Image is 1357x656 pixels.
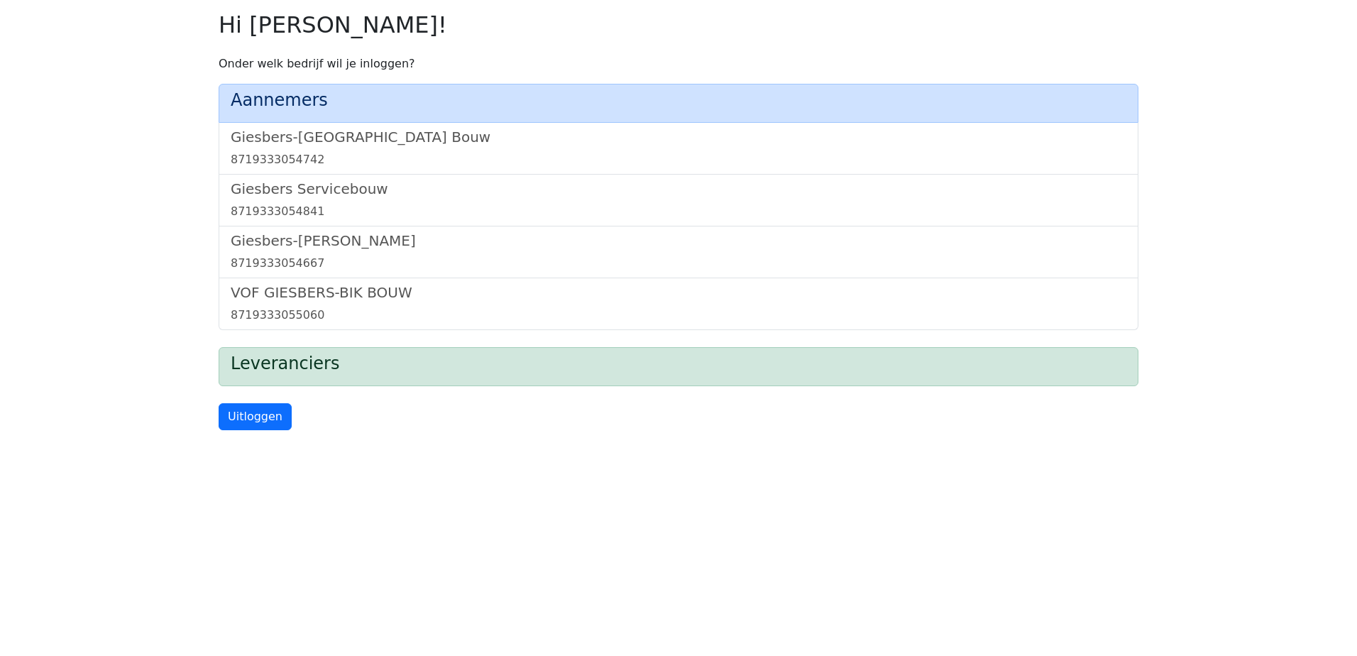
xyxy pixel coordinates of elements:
[219,55,1138,72] p: Onder welk bedrijf wil je inloggen?
[231,307,1126,324] div: 8719333055060
[231,90,1126,111] h4: Aannemers
[219,11,1138,38] h2: Hi [PERSON_NAME]!
[231,203,1126,220] div: 8719333054841
[231,180,1126,220] a: Giesbers Servicebouw8719333054841
[231,284,1126,324] a: VOF GIESBERS-BIK BOUW8719333055060
[231,180,1126,197] h5: Giesbers Servicebouw
[219,403,292,430] a: Uitloggen
[231,255,1126,272] div: 8719333054667
[231,354,1126,374] h4: Leveranciers
[231,284,1126,301] h5: VOF GIESBERS-BIK BOUW
[231,232,1126,272] a: Giesbers-[PERSON_NAME]8719333054667
[231,151,1126,168] div: 8719333054742
[231,129,1126,146] h5: Giesbers-[GEOGRAPHIC_DATA] Bouw
[231,129,1126,168] a: Giesbers-[GEOGRAPHIC_DATA] Bouw8719333054742
[231,232,1126,249] h5: Giesbers-[PERSON_NAME]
